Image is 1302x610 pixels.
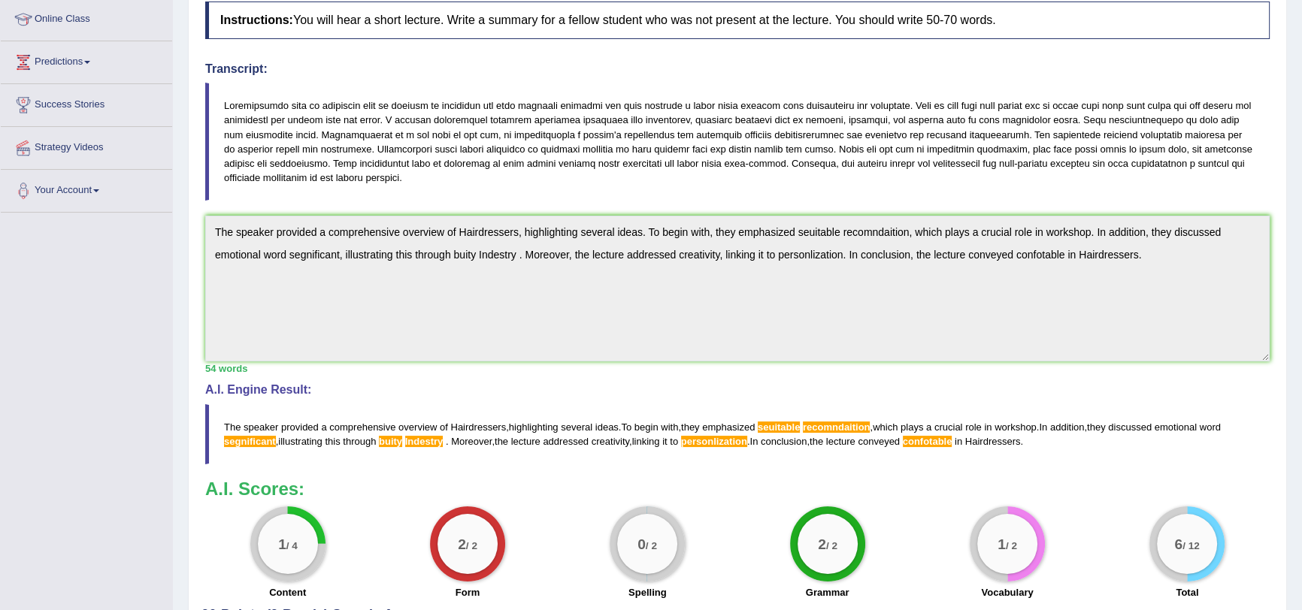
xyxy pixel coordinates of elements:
[205,383,1270,397] h4: A.I. Engine Result:
[224,421,241,433] span: The
[955,436,962,447] span: in
[681,436,747,447] span: Possible spelling mistake found. (did you mean: personalization)
[446,436,449,447] span: Don’t put a space before the full stop. (did you mean: .)
[749,436,758,447] span: In
[443,436,446,447] span: Don’t put a space before the full stop. (did you mean: .)
[858,436,900,447] span: conveyed
[595,421,619,433] span: ideas
[761,436,807,447] span: conclusion
[1087,421,1106,433] span: they
[450,421,506,433] span: Hairdressers
[1155,421,1197,433] span: emotional
[1200,421,1221,433] span: word
[269,585,306,599] label: Content
[1108,421,1152,433] span: discussed
[661,421,678,433] span: with
[637,536,646,552] big: 0
[1182,540,1200,551] small: / 12
[456,585,480,599] label: Form
[806,585,849,599] label: Grammar
[926,421,931,433] span: a
[825,540,837,551] small: / 2
[220,14,293,26] b: Instructions:
[286,540,297,551] small: / 4
[1,84,172,122] a: Success Stories
[509,421,559,433] span: highlighting
[1050,421,1085,433] span: addition
[702,421,755,433] span: emphasized
[379,436,402,447] span: Possible spelling mistake found. (did you mean: butty)
[440,421,448,433] span: of
[329,421,395,433] span: comprehensive
[681,421,700,433] span: they
[901,421,923,433] span: plays
[561,421,592,433] span: several
[965,436,1021,447] span: Hairdressers
[205,479,304,499] b: A.I. Scores:
[810,436,823,447] span: the
[981,585,1033,599] label: Vocabulary
[1,170,172,207] a: Your Account
[244,421,278,433] span: speaker
[646,540,657,551] small: / 2
[458,536,466,552] big: 2
[1175,536,1183,552] big: 6
[1,127,172,165] a: Strategy Videos
[965,421,982,433] span: role
[451,436,492,447] span: Moreover
[903,436,952,447] span: Possible spelling mistake found. (did you mean: comfortable)
[984,421,992,433] span: in
[621,421,631,433] span: To
[205,404,1270,464] blockquote: , . , , . , , , , . , .
[995,421,1037,433] span: workshop
[998,536,1006,552] big: 1
[278,436,322,447] span: illustrating
[934,421,963,433] span: crucial
[1176,585,1198,599] label: Total
[495,436,508,447] span: the
[205,83,1270,201] blockquote: Loremipsumdo sita co adipiscin elit se doeiusm te incididun utl etdo magnaali enimadmi ven quis n...
[205,2,1270,39] h4: You will hear a short lecture. Write a summary for a fellow student who was not present at the le...
[205,62,1270,76] h4: Transcript:
[224,436,276,447] span: Possible spelling mistake found. (did you mean: significant)
[634,421,659,433] span: begin
[325,436,340,447] span: this
[205,361,1270,376] div: 54 words
[873,421,898,433] span: which
[405,436,444,447] span: Possible spelling mistake found. (did you mean: Industry)
[826,436,855,447] span: lecture
[803,421,871,433] span: Possible spelling mistake found. (did you mean: recondition)
[343,436,376,447] span: through
[321,421,326,433] span: a
[278,536,286,552] big: 1
[758,421,800,433] span: Possible spelling mistake found. (did you mean: suitable)
[818,536,826,552] big: 2
[1,41,172,79] a: Predictions
[632,436,660,447] span: linking
[1039,421,1047,433] span: In
[543,436,589,447] span: addressed
[398,421,437,433] span: overview
[281,421,319,433] span: provided
[628,585,667,599] label: Spelling
[670,436,678,447] span: to
[511,436,540,447] span: lecture
[592,436,629,447] span: creativity
[466,540,477,551] small: / 2
[662,436,668,447] span: it
[1006,540,1017,551] small: / 2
